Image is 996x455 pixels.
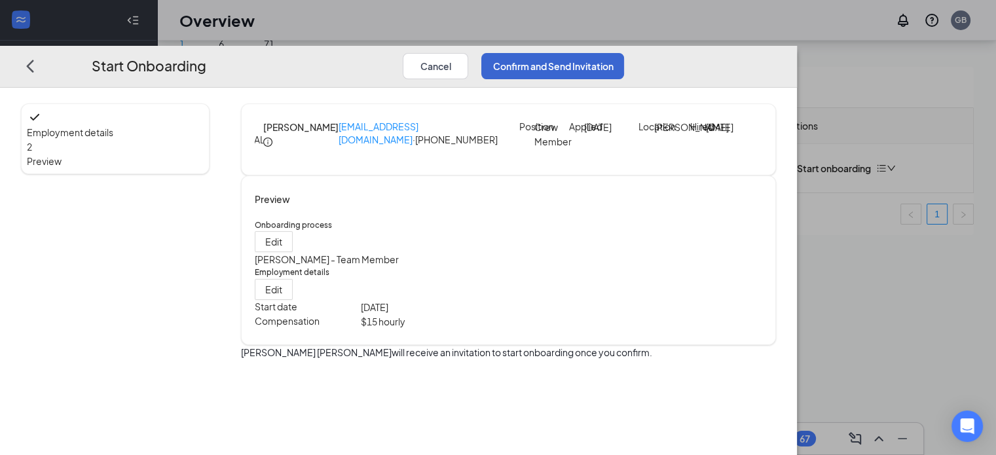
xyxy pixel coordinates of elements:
h5: Employment details [255,266,762,278]
span: Edit [265,282,282,295]
svg: Checkmark [27,109,43,125]
h4: [PERSON_NAME] [263,120,339,134]
a: [EMAIL_ADDRESS][DOMAIN_NAME] [339,120,418,145]
p: $ 15 hourly [361,314,509,328]
span: [PERSON_NAME] - Team Member [255,253,399,265]
p: [DATE] [584,120,614,134]
span: 2 [27,141,32,153]
span: Employment details [27,125,204,139]
div: AL [254,132,265,147]
button: Edit [255,231,293,252]
h4: Preview [255,192,762,206]
div: Open Intercom Messenger [951,410,983,442]
button: Confirm and Send Invitation [481,52,624,79]
p: [PERSON_NAME] [PERSON_NAME] will receive an invitation to start onboarding once you confirm. [241,344,776,359]
p: Position [519,120,534,133]
p: Hired [690,120,706,133]
p: Start date [255,299,360,312]
p: Location [638,120,654,133]
p: Applied [569,120,584,133]
h5: Onboarding process [255,219,762,231]
p: [DATE] [361,299,509,314]
p: [PERSON_NAME] [654,120,685,134]
span: Preview [27,154,204,168]
button: Edit [255,278,293,299]
h3: Start Onboarding [92,54,206,76]
p: [DATE] [705,120,736,134]
p: · [PHONE_NUMBER] [339,120,519,146]
button: Cancel [403,52,468,79]
p: Compensation [255,314,360,327]
span: Edit [265,235,282,248]
span: info-circle [263,137,272,146]
p: Crew Member [534,120,564,149]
